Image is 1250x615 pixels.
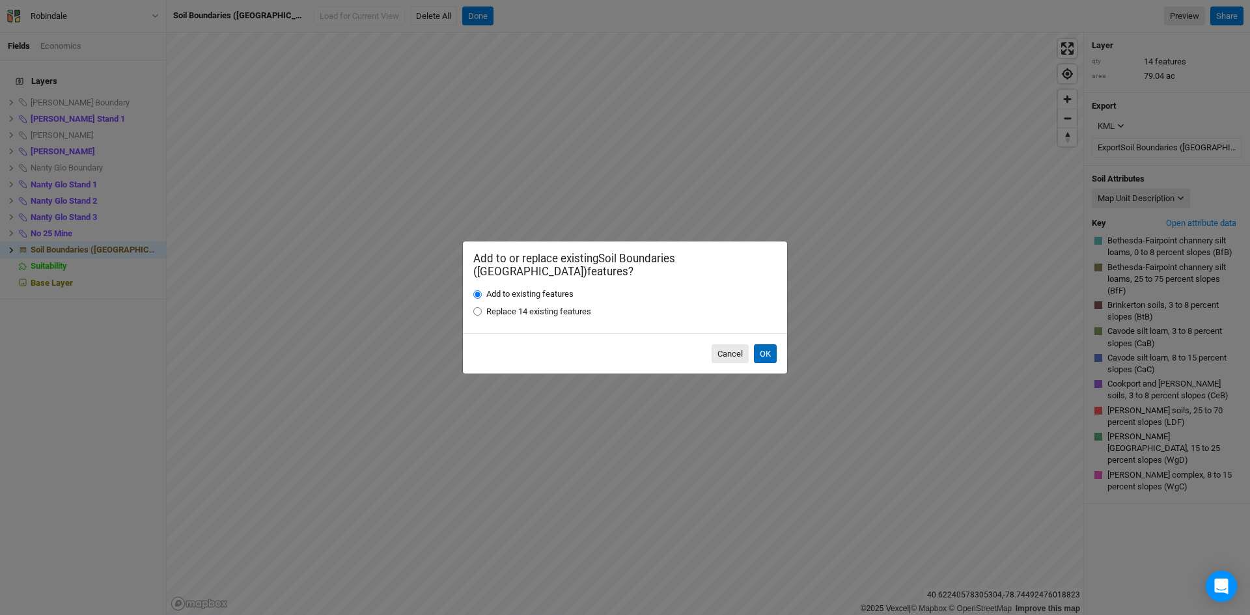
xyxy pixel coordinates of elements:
[486,306,591,318] label: Replace 14 existing features
[473,252,777,279] h2: Add to or replace existing Soil Boundaries ([GEOGRAPHIC_DATA]) features?
[712,344,749,364] button: Cancel
[754,344,777,364] button: OK
[486,288,574,300] label: Add to existing features
[1206,571,1237,602] div: Open Intercom Messenger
